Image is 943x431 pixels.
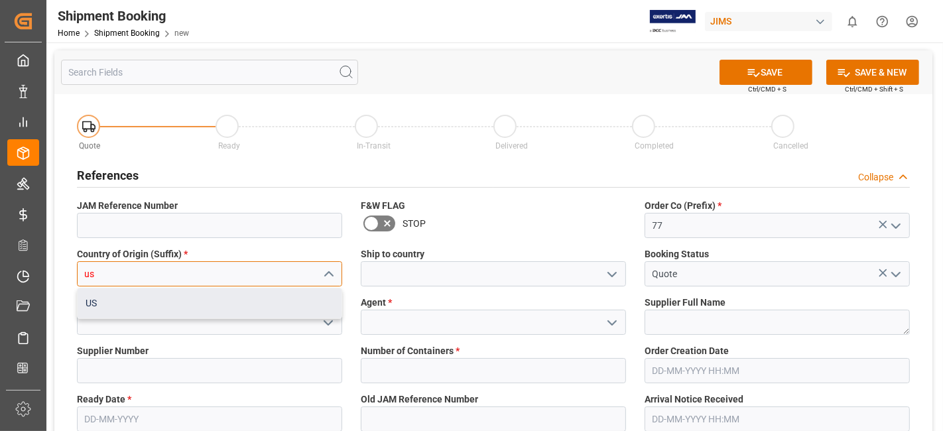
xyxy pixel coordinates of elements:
div: JIMS [705,12,832,31]
button: SAVE & NEW [826,60,919,85]
span: Country of Origin (Suffix) [77,247,188,261]
button: open menu [318,312,338,333]
span: Arrival Notice Received [645,393,743,406]
span: Ready [218,141,240,151]
span: Quote [80,141,101,151]
span: STOP [403,217,426,231]
span: Ready Date [77,393,131,406]
span: Agent [361,296,392,310]
button: SAVE [720,60,812,85]
span: In-Transit [357,141,391,151]
span: F&W FLAG [361,199,405,213]
a: Home [58,29,80,38]
button: Help Center [867,7,897,36]
div: Shipment Booking [58,6,189,26]
span: Ctrl/CMD + S [748,84,786,94]
span: Order Co (Prefix) [645,199,722,213]
span: Ctrl/CMD + Shift + S [845,84,903,94]
span: Number of Containers [361,344,460,358]
div: Collapse [858,170,893,184]
button: open menu [601,312,621,333]
span: JAM Reference Number [77,199,178,213]
span: Old JAM Reference Number [361,393,478,406]
span: Cancelled [773,141,808,151]
span: Booking Status [645,247,709,261]
span: Supplier Full Name [645,296,725,310]
span: Order Creation Date [645,344,729,358]
span: Completed [635,141,674,151]
input: Type to search/select [77,261,342,286]
button: JIMS [705,9,838,34]
button: close menu [318,264,338,284]
input: DD-MM-YYYY HH:MM [645,358,910,383]
h2: References [77,166,139,184]
img: Exertis%20JAM%20-%20Email%20Logo.jpg_1722504956.jpg [650,10,696,33]
button: open menu [885,215,905,236]
span: Supplier Number [77,344,149,358]
button: open menu [885,264,905,284]
button: open menu [601,264,621,284]
button: show 0 new notifications [838,7,867,36]
a: Shipment Booking [94,29,160,38]
input: Search Fields [61,60,358,85]
div: US [78,288,342,318]
span: Ship to country [361,247,424,261]
span: Delivered [495,141,528,151]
